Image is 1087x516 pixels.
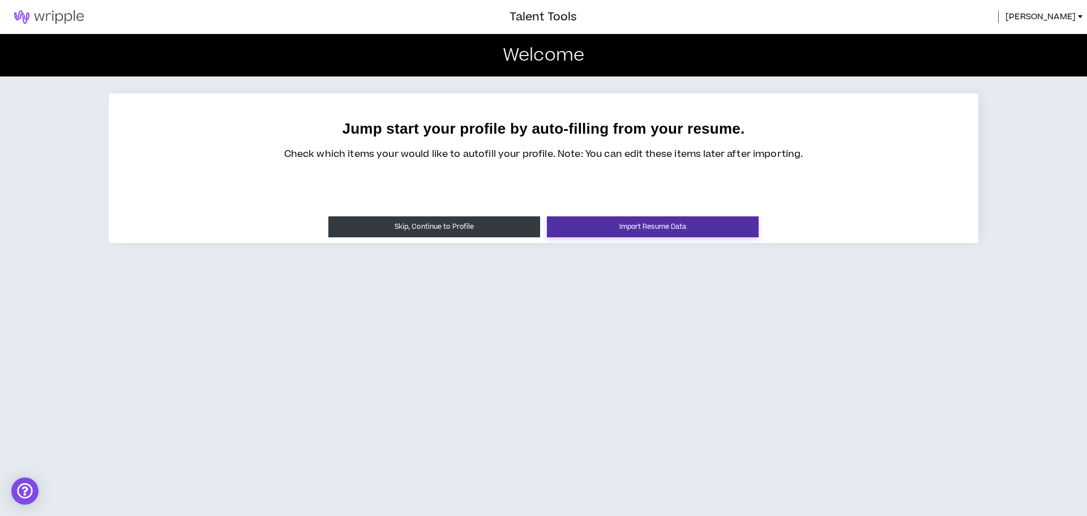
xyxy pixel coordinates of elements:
h1: Jump start your profile by auto-filling from your resume. [129,119,958,139]
p: Welcome [503,42,584,69]
button: Skip, Continue to Profile [328,216,540,237]
span: [PERSON_NAME] [1005,11,1076,23]
h3: Talent Tools [510,8,577,25]
p: Check which items your would like to autofill your profile. Note: You can edit these items later ... [120,147,967,161]
button: Import Resume Data [547,216,759,237]
div: Open Intercom Messenger [11,477,38,505]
